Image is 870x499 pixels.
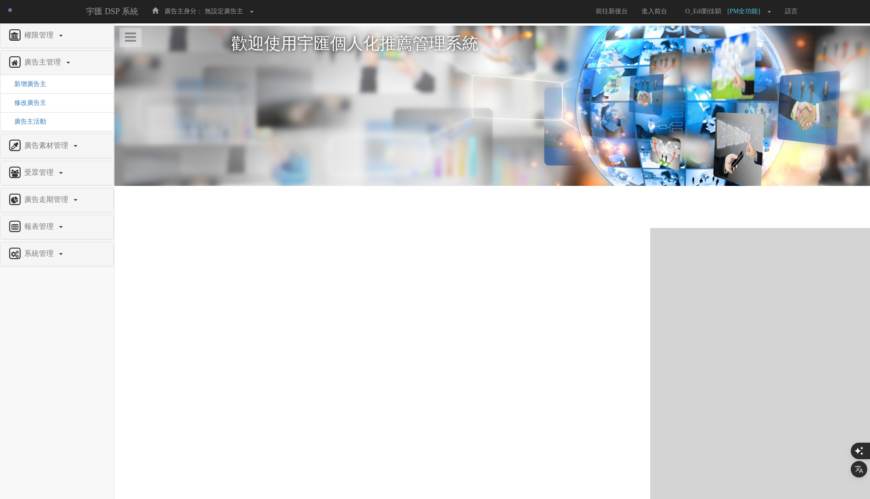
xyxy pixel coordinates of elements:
[681,8,726,15] span: O_Edi劉佳穎
[7,139,107,153] a: 廣告素材管理
[22,195,73,203] span: 廣告走期管理
[231,35,753,53] h1: 歡迎使用宇匯個人化推薦管理系統
[7,81,46,87] a: 新增廣告主
[22,58,65,66] span: 廣告主管理
[22,222,58,230] span: 報表管理
[728,8,765,15] span: [PM全功能]
[7,55,107,70] a: 廣告主管理
[7,220,107,234] a: 報表管理
[164,8,203,15] span: 廣告主身分：
[7,28,107,43] a: 權限管理
[22,31,58,39] span: 權限管理
[22,249,58,257] span: 系統管理
[7,99,46,106] a: 修改廣告主
[22,141,73,149] span: 廣告素材管理
[7,193,107,207] a: 廣告走期管理
[22,168,58,176] span: 受眾管理
[7,166,107,180] a: 受眾管理
[205,8,243,15] span: 無設定廣告主
[7,247,107,261] a: 系統管理
[7,118,46,125] a: 廣告主活動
